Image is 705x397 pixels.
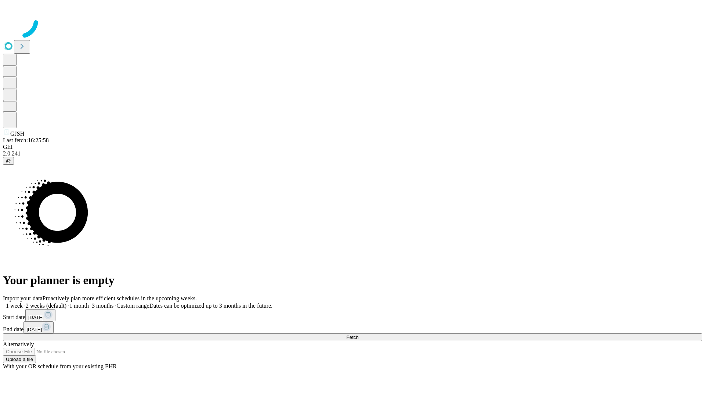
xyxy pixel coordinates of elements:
[26,303,66,309] span: 2 weeks (default)
[3,355,36,363] button: Upload a file
[92,303,113,309] span: 3 months
[23,321,54,333] button: [DATE]
[3,321,702,333] div: End date
[3,363,117,369] span: With your OR schedule from your existing EHR
[3,144,702,150] div: GEI
[69,303,89,309] span: 1 month
[3,341,34,347] span: Alternatively
[43,295,197,301] span: Proactively plan more efficient schedules in the upcoming weeks.
[3,309,702,321] div: Start date
[3,157,14,165] button: @
[149,303,272,309] span: Dates can be optimized up to 3 months in the future.
[6,158,11,164] span: @
[25,309,55,321] button: [DATE]
[3,333,702,341] button: Fetch
[3,295,43,301] span: Import your data
[346,335,358,340] span: Fetch
[3,150,702,157] div: 2.0.241
[10,130,24,137] span: GJSH
[3,273,702,287] h1: Your planner is empty
[116,303,149,309] span: Custom range
[3,137,49,143] span: Last fetch: 16:25:58
[26,327,42,332] span: [DATE]
[6,303,23,309] span: 1 week
[28,315,44,320] span: [DATE]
